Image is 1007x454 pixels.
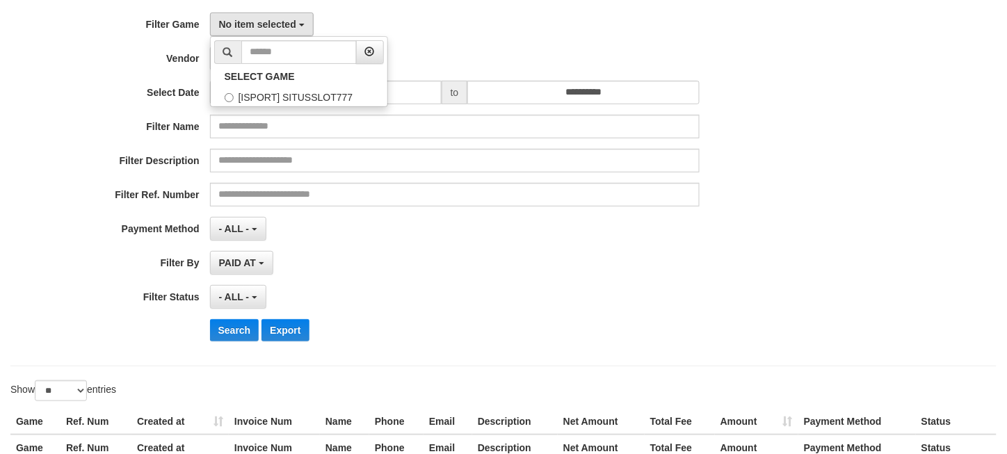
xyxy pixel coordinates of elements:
th: Amount [715,409,798,435]
button: No item selected [210,13,314,36]
th: Description [472,409,558,435]
th: Ref. Num [61,409,131,435]
th: Net Amount [558,409,645,435]
span: PAID AT [219,257,256,268]
th: Invoice Num [229,409,320,435]
select: Showentries [35,380,87,401]
label: Show entries [10,380,116,401]
button: - ALL - [210,285,266,309]
span: to [442,81,468,104]
th: Game [10,409,61,435]
span: - ALL - [219,291,250,302]
th: Total Fee [645,409,715,435]
a: SELECT GAME [211,67,387,86]
button: Export [261,319,309,341]
button: PAID AT [210,251,273,275]
th: Status [916,409,997,435]
button: - ALL - [210,217,266,241]
th: Name [320,409,369,435]
b: SELECT GAME [225,71,295,82]
th: Phone [369,409,424,435]
th: Email [424,409,472,435]
input: [ISPORT] SITUSSLOT777 [225,93,234,102]
button: Search [210,319,259,341]
th: Created at [131,409,229,435]
span: - ALL - [219,223,250,234]
span: No item selected [219,19,296,30]
label: [ISPORT] SITUSSLOT777 [211,86,387,106]
th: Payment Method [798,409,916,435]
